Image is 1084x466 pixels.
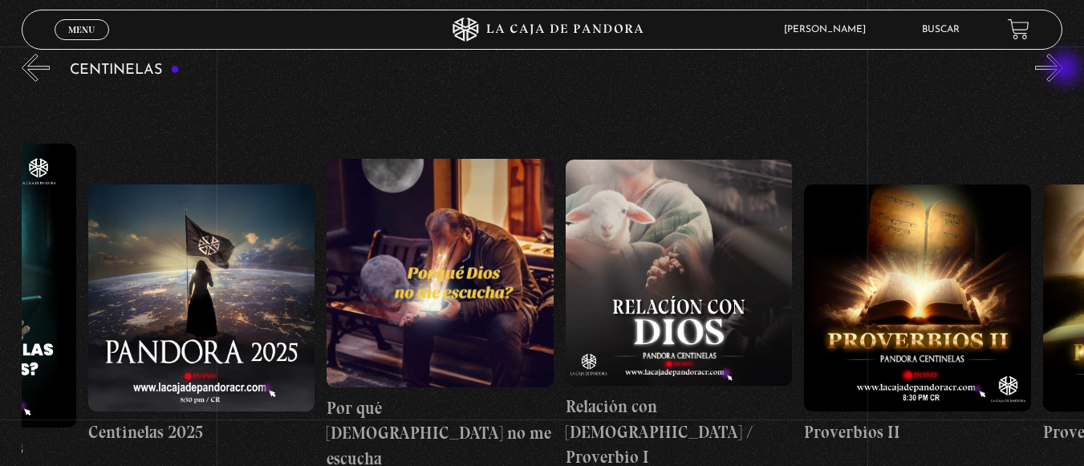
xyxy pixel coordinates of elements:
[1035,54,1063,82] button: Next
[70,63,180,78] h3: Centinelas
[776,25,882,34] span: [PERSON_NAME]
[68,25,95,34] span: Menu
[804,419,1031,445] h4: Proverbios II
[63,38,100,49] span: Cerrar
[1008,18,1029,40] a: View your shopping cart
[88,419,315,445] h4: Centinelas 2025
[22,54,50,82] button: Previous
[922,25,960,34] a: Buscar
